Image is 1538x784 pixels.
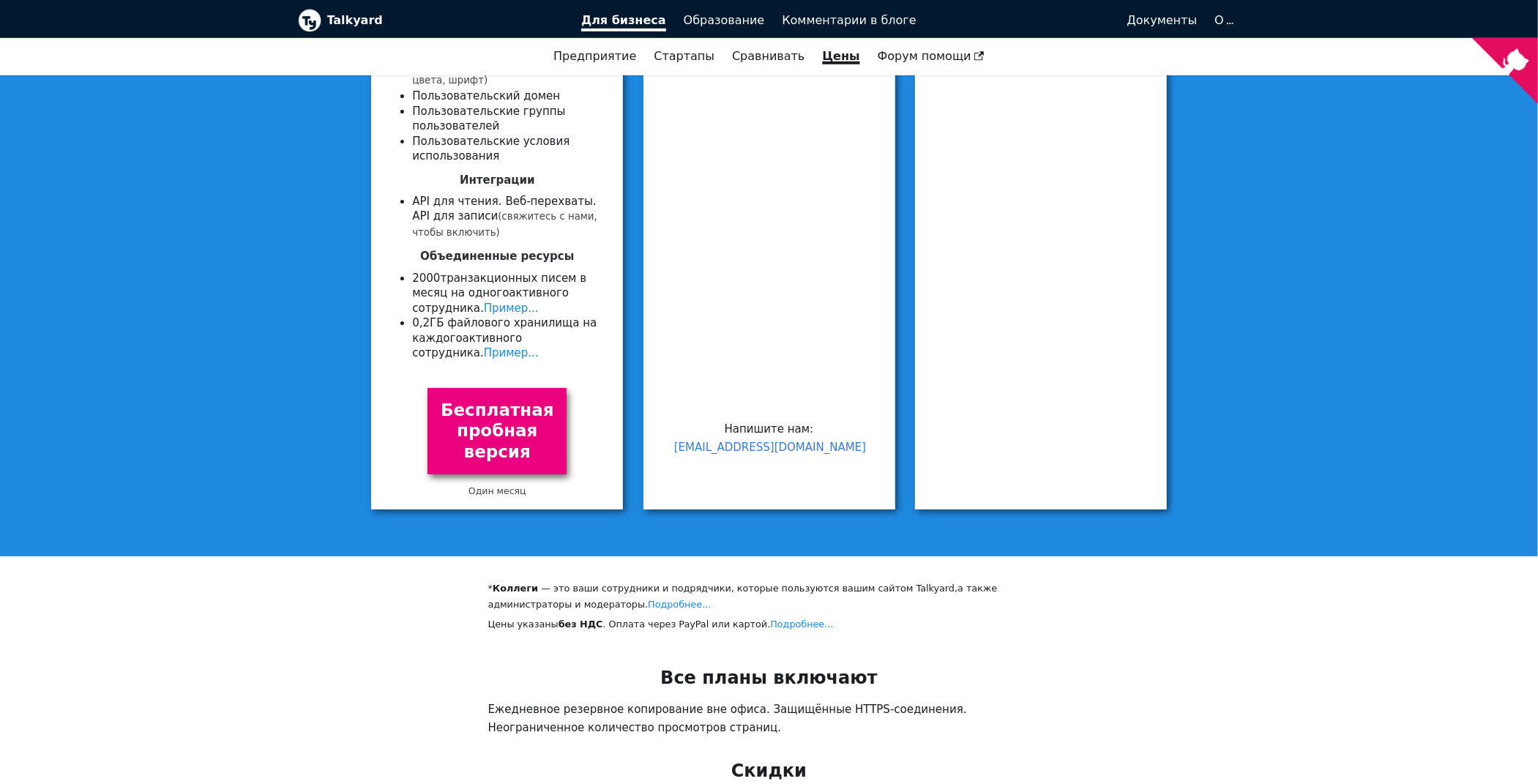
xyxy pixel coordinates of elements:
[654,49,714,63] font: Стартапы
[674,441,866,454] a: [EMAIL_ADDRESS][DOMAIN_NAME]
[412,316,430,329] font: 0,2
[488,619,559,630] font: Цены указаны
[545,44,645,69] a: Предприятие
[660,668,877,688] font: Все планы включают
[925,8,1206,33] a: Документы
[493,583,538,594] font: Коллеги
[603,619,771,630] font: . Оплата через PayPal или картой.
[773,8,925,33] a: Комментарии в блоге
[878,49,971,63] font: Форум помощи
[553,49,636,63] font: Предприятие
[488,703,967,734] font: Ежедневное резервное копирование вне офиса. Защищённые HTTPS-соединения. Неограниченное количеств...
[725,422,814,436] font: Напишите нам:
[1214,13,1231,27] a: О
[412,316,597,345] font: ГБ файлового хранилища на каждого
[420,250,574,263] font: Объединенные ресурсы
[327,13,383,27] font: Talkyard
[480,346,484,359] font: .
[298,9,561,32] a: Логотип TalkyardTalkyard
[412,135,570,163] font: Пользовательские условия использования
[684,13,765,27] font: Образование
[541,583,957,594] font: — это ваши сотрудники и подрядчики, которые пользуются вашим сайтом Talkyard,
[813,44,868,69] a: Цены
[675,8,774,33] a: Образование
[484,346,539,359] font: Пример...
[484,302,539,315] font: Пример...
[732,49,805,63] a: Сравнивать
[869,44,993,69] a: Форум помощи
[428,388,567,474] a: Бесплатная пробная версия
[480,302,484,315] font: .
[412,89,560,102] font: Пользовательский домен
[412,105,565,133] font: Пользовательские группы пользователей
[581,13,666,27] font: Для бизнеса
[412,332,522,360] font: активного сотрудника
[412,211,597,238] font: (свяжитесь с нами, чтобы включить)
[1214,13,1224,27] font: О
[298,9,321,32] img: Логотип Talkyard
[731,761,807,781] font: Скидки
[782,13,916,27] font: Комментарии в блоге
[645,44,723,69] a: Стартапы
[469,485,526,496] font: Один месяц
[648,599,711,610] font: Подробнее...
[1127,13,1198,27] font: Документы
[412,195,596,223] font: API для чтения. Веб-перехваты. API для записи
[441,400,554,462] font: Бесплатная пробная версия
[559,619,603,630] font: без НДС
[572,8,675,33] a: Для бизнеса
[412,286,569,315] font: активного сотрудника
[770,619,833,630] font: Подробнее...
[488,583,998,609] font: а также администраторы и модераторы.
[412,272,586,300] font: транзакционных писем в месяц на одного
[412,272,440,285] font: 2000
[822,49,859,63] font: Цены
[460,173,535,187] font: Интеграции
